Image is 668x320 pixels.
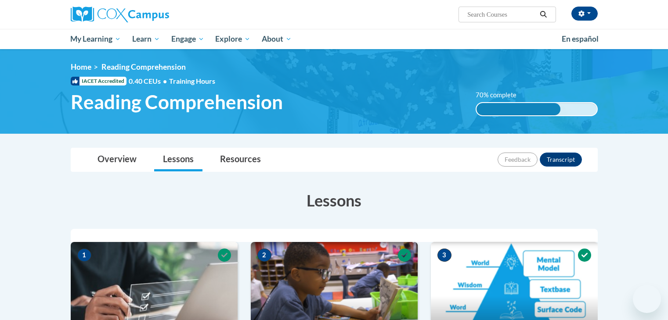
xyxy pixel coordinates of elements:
[257,249,271,262] span: 2
[166,29,210,49] a: Engage
[437,249,451,262] span: 3
[169,77,215,85] span: Training Hours
[101,62,186,71] span: Reading Comprehension
[556,30,604,48] a: En español
[256,29,297,49] a: About
[77,249,91,262] span: 1
[58,29,611,49] div: Main menu
[211,148,270,171] a: Resources
[71,7,238,22] a: Cox Campus
[71,7,169,22] img: Cox Campus
[70,34,121,44] span: My Learning
[129,76,169,86] span: 0.40 CEUs
[154,148,202,171] a: Lessons
[71,189,598,211] h3: Lessons
[215,34,250,44] span: Explore
[562,34,599,43] span: En español
[163,77,167,85] span: •
[171,34,204,44] span: Engage
[65,29,127,49] a: My Learning
[498,153,538,167] button: Feedback
[71,77,126,85] span: IACET Accredited
[126,29,166,49] a: Learn
[71,90,283,114] span: Reading Comprehension
[476,90,526,100] label: 70% complete
[466,9,537,20] input: Search Courses
[571,7,598,21] button: Account Settings
[477,103,560,115] div: 70% complete
[540,153,582,167] button: Transcript
[209,29,256,49] a: Explore
[89,148,145,171] a: Overview
[262,34,292,44] span: About
[71,62,91,71] a: Home
[633,285,661,313] iframe: Button to launch messaging window
[132,34,160,44] span: Learn
[537,9,550,20] button: Search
